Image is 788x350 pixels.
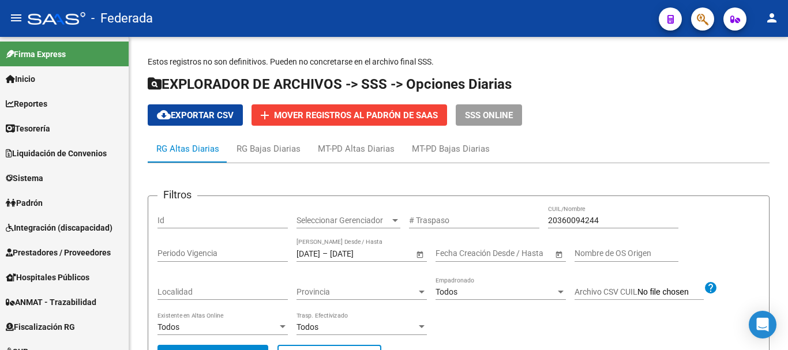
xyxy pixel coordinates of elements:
div: Open Intercom Messenger [749,311,776,338]
mat-icon: help [704,281,718,295]
input: Fecha fin [487,249,544,258]
input: Fecha fin [330,249,387,258]
input: Fecha inicio [297,249,320,258]
span: Padrón [6,197,43,209]
button: Exportar CSV [148,104,243,126]
p: Estos registros no son definitivos. Pueden no concretarse en el archivo final SSS. [148,55,770,68]
span: Hospitales Públicos [6,271,89,284]
button: Open calendar [553,248,565,260]
span: Fiscalización RG [6,321,75,333]
span: Sistema [6,172,43,185]
div: RG Bajas Diarias [237,142,301,155]
span: Seleccionar Gerenciador [297,216,390,225]
span: Prestadores / Proveedores [6,246,111,259]
span: Tesorería [6,122,50,135]
h3: Filtros [157,187,197,203]
span: – [322,249,328,258]
span: Provincia [297,287,416,297]
span: EXPLORADOR DE ARCHIVOS -> SSS -> Opciones Diarias [148,76,512,92]
span: Integración (discapacidad) [6,221,112,234]
span: SSS ONLINE [465,110,513,121]
button: SSS ONLINE [456,104,522,126]
button: Open calendar [414,248,426,260]
button: Mover registros al PADRÓN de SAAS [252,104,447,126]
span: ANMAT - Trazabilidad [6,296,96,308]
div: RG Altas Diarias [156,142,219,155]
span: Reportes [6,97,47,110]
span: Todos [157,322,179,332]
span: Todos [297,322,318,332]
div: MT-PD Bajas Diarias [412,142,490,155]
input: Archivo CSV CUIL [637,287,704,298]
span: Liquidación de Convenios [6,147,107,160]
span: - Federada [91,6,153,31]
mat-icon: add [258,108,272,122]
mat-icon: person [765,11,779,25]
mat-icon: cloud_download [157,108,171,122]
input: Fecha inicio [436,249,478,258]
span: Todos [436,287,457,296]
span: Firma Express [6,48,66,61]
span: Exportar CSV [157,110,234,121]
span: Archivo CSV CUIL [575,287,637,296]
mat-icon: menu [9,11,23,25]
div: MT-PD Altas Diarias [318,142,395,155]
span: Inicio [6,73,35,85]
span: Mover registros al PADRÓN de SAAS [274,110,438,121]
